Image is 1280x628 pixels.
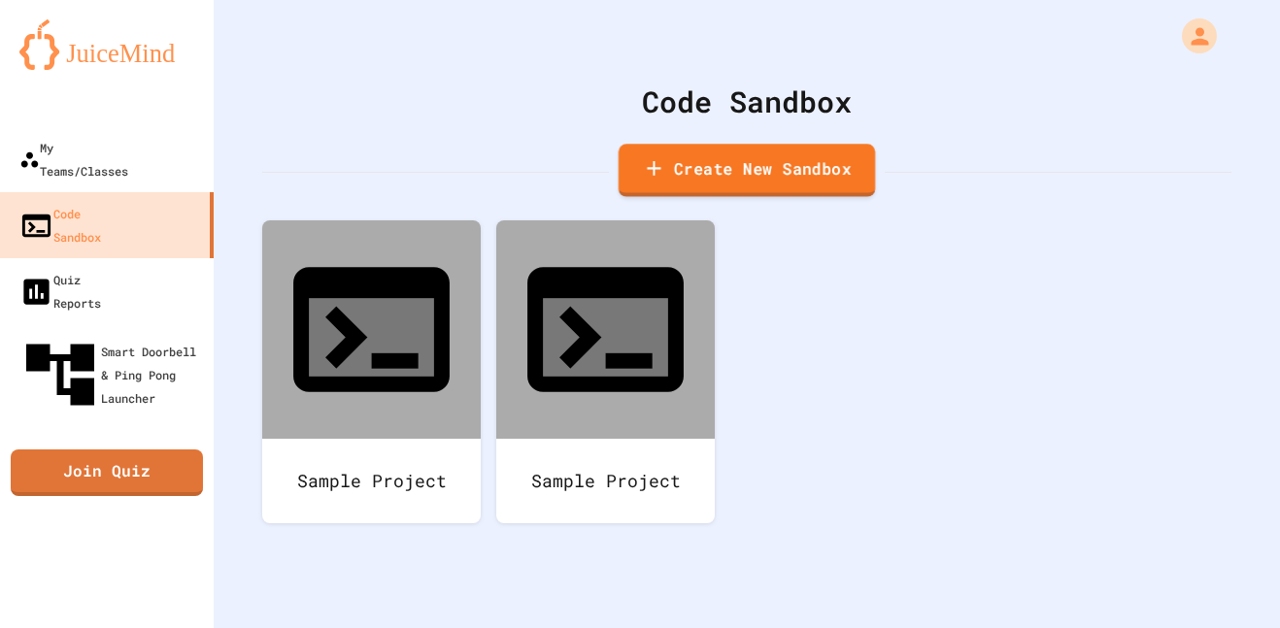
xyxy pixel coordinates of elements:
[19,19,194,70] img: logo-orange.svg
[262,80,1231,123] div: Code Sandbox
[19,202,101,248] div: Code Sandbox
[19,136,128,182] div: My Teams/Classes
[1162,14,1222,58] div: My Account
[619,144,875,197] a: Create New Sandbox
[19,334,206,415] div: Smart Doorbell & Ping Pong Launcher
[262,220,481,523] a: Sample Project
[496,439,715,523] div: Sample Project
[11,449,203,496] a: Join Quiz
[496,220,715,523] a: Sample Project
[19,268,101,314] div: Quiz Reports
[262,439,481,523] div: Sample Project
